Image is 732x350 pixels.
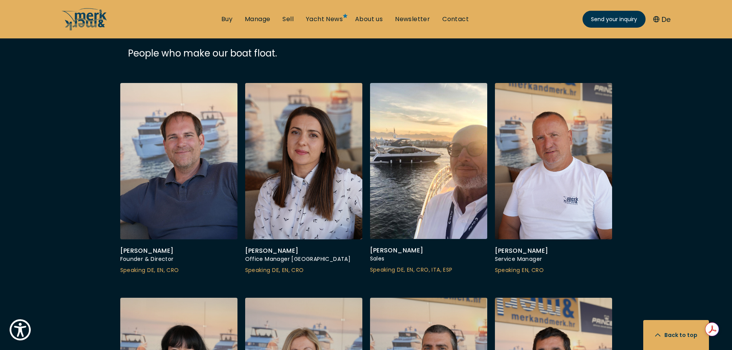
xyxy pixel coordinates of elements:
[643,320,709,350] button: Back to top
[8,317,33,342] button: Show Accessibility Preferences
[245,15,270,23] a: Manage
[442,15,469,23] a: Contact
[653,14,671,25] button: De
[61,24,108,33] a: /
[591,15,637,23] span: Send your inquiry
[397,266,452,274] span: DE, EN, CRO, ITA, ESP
[245,247,362,255] div: [PERSON_NAME]
[245,255,362,264] div: Office Manager [GEOGRAPHIC_DATA]
[495,255,612,264] div: Service Manager
[370,265,487,275] div: Speaking
[522,266,544,274] span: EN, CRO
[395,15,430,23] a: Newsletter
[272,266,304,274] span: DE, EN, CRO
[370,254,487,264] div: Sales
[370,247,487,254] div: [PERSON_NAME]
[120,255,237,264] div: Founder & Director
[120,247,237,255] div: [PERSON_NAME]
[495,266,612,275] div: Speaking
[306,15,343,23] a: Yacht News
[221,15,232,23] a: Buy
[355,15,383,23] a: About us
[495,247,612,255] div: [PERSON_NAME]
[282,15,294,23] a: Sell
[583,11,646,28] a: Send your inquiry
[245,266,362,275] div: Speaking
[147,266,179,274] span: DE, EN, CRO
[128,46,604,60] p: People who make our boat float.
[120,266,237,275] div: Speaking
